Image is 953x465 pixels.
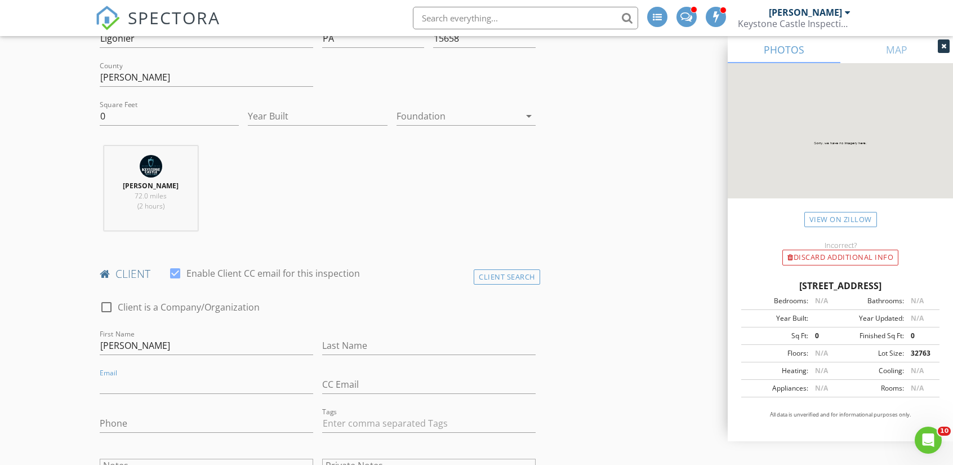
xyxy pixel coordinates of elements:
[911,313,924,323] span: N/A
[135,191,167,201] span: 72.0 miles
[738,18,850,29] div: Keystone Castle Inspections LLC
[904,331,936,341] div: 0
[815,366,828,375] span: N/A
[840,366,904,376] div: Cooling:
[186,268,360,279] label: Enable Client CC email for this inspection
[840,36,953,63] a: MAP
[815,296,828,305] span: N/A
[123,181,179,191] strong: [PERSON_NAME]
[728,241,953,250] div: Incorrect?
[938,427,951,436] span: 10
[100,267,536,281] h4: client
[728,63,953,225] img: streetview
[741,411,939,419] p: All data is unverified and for informational purposes only.
[815,348,828,358] span: N/A
[840,313,904,324] div: Year Updated:
[815,383,828,393] span: N/A
[118,302,260,313] label: Client is a Company/Organization
[840,331,904,341] div: Finished Sq Ft:
[769,7,842,18] div: [PERSON_NAME]
[840,348,904,358] div: Lot Size:
[413,7,638,29] input: Search everything...
[911,383,924,393] span: N/A
[915,427,942,454] iframe: Intercom live chat
[95,6,120,30] img: The Best Home Inspection Software - Spectora
[95,15,220,39] a: SPECTORA
[728,36,840,63] a: PHOTOS
[741,279,939,293] div: [STREET_ADDRESS]
[745,348,808,358] div: Floors:
[911,296,924,305] span: N/A
[840,383,904,393] div: Rooms:
[745,313,808,324] div: Year Built:
[840,296,904,306] div: Bathrooms:
[804,212,877,227] a: View on Zillow
[782,250,898,265] div: Discard Additional info
[522,109,536,123] i: arrow_drop_down
[911,366,924,375] span: N/A
[474,269,540,285] div: Client Search
[745,296,808,306] div: Bedrooms:
[137,201,164,211] span: (2 hours)
[140,155,162,178] img: keystonecastlehomeinspectorlogo.png
[128,6,220,29] span: SPECTORA
[808,331,840,341] div: 0
[904,348,936,358] div: 32763
[745,331,808,341] div: Sq Ft:
[745,366,808,376] div: Heating:
[745,383,808,393] div: Appliances:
